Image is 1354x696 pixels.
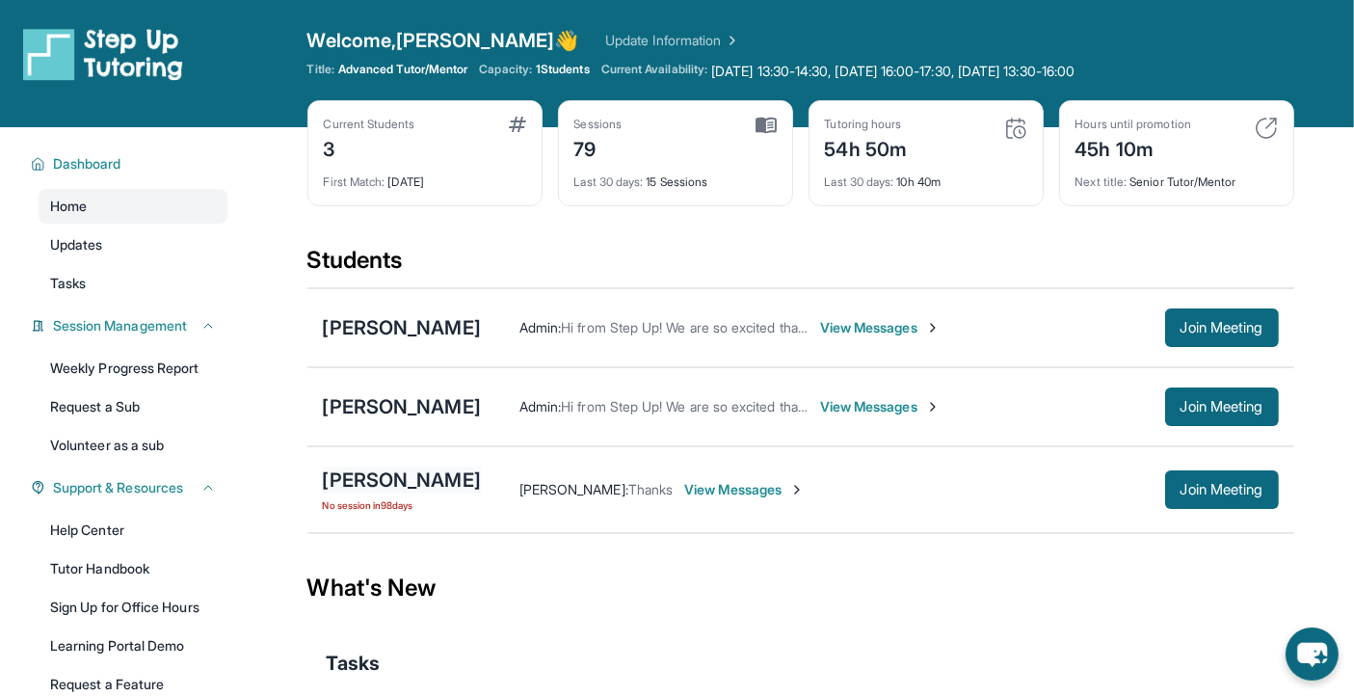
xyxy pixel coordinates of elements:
[53,154,121,174] span: Dashboard
[721,31,740,50] img: Chevron Right
[338,62,467,77] span: Advanced Tutor/Mentor
[323,314,481,341] div: [PERSON_NAME]
[307,62,334,77] span: Title:
[925,320,941,335] img: Chevron-Right
[711,62,1075,81] span: [DATE] 13:30-14:30, [DATE] 16:00-17:30, [DATE] 13:30-16:00
[574,163,777,190] div: 15 Sessions
[1075,132,1191,163] div: 45h 10m
[601,62,707,81] span: Current Availability:
[1255,117,1278,140] img: card
[925,399,941,415] img: Chevron-Right
[39,266,227,301] a: Tasks
[1075,117,1191,132] div: Hours until promotion
[39,228,227,262] a: Updates
[323,467,481,494] div: [PERSON_NAME]
[519,319,561,335] span: Admin :
[323,393,481,420] div: [PERSON_NAME]
[324,117,415,132] div: Current Students
[628,481,673,497] span: Thanks
[1181,322,1263,334] span: Join Meeting
[45,154,216,174] button: Dashboard
[1075,174,1128,189] span: Next title :
[820,318,941,337] span: View Messages
[324,163,526,190] div: [DATE]
[39,629,227,663] a: Learning Portal Demo
[1165,388,1279,426] button: Join Meeting
[307,546,1294,630] div: What's New
[39,513,227,548] a: Help Center
[519,398,561,415] span: Admin :
[50,197,87,216] span: Home
[327,650,380,677] span: Tasks
[684,480,805,499] span: View Messages
[519,481,628,497] span: [PERSON_NAME] :
[39,189,227,224] a: Home
[756,117,777,134] img: card
[574,132,623,163] div: 79
[825,174,894,189] span: Last 30 days :
[307,245,1294,287] div: Students
[323,497,481,513] span: No session in 98 days
[39,389,227,424] a: Request a Sub
[1286,628,1339,681] button: chat-button
[39,351,227,386] a: Weekly Progress Report
[820,397,941,416] span: View Messages
[45,316,216,335] button: Session Management
[1181,484,1263,495] span: Join Meeting
[1181,401,1263,413] span: Join Meeting
[1004,117,1027,140] img: card
[53,316,187,335] span: Session Management
[39,590,227,625] a: Sign Up for Office Hours
[23,27,183,81] img: logo
[574,117,623,132] div: Sessions
[1075,163,1278,190] div: Senior Tutor/Mentor
[50,235,103,254] span: Updates
[825,117,908,132] div: Tutoring hours
[39,551,227,586] a: Tutor Handbook
[39,428,227,463] a: Volunteer as a sub
[825,163,1027,190] div: 10h 40m
[574,174,644,189] span: Last 30 days :
[789,482,805,497] img: Chevron-Right
[53,478,183,497] span: Support & Resources
[825,132,908,163] div: 54h 50m
[45,478,216,497] button: Support & Resources
[324,132,415,163] div: 3
[307,27,579,54] span: Welcome, [PERSON_NAME] 👋
[509,117,526,132] img: card
[324,174,385,189] span: First Match :
[50,274,86,293] span: Tasks
[479,62,532,77] span: Capacity:
[605,31,740,50] a: Update Information
[1165,470,1279,509] button: Join Meeting
[1165,308,1279,347] button: Join Meeting
[536,62,590,77] span: 1 Students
